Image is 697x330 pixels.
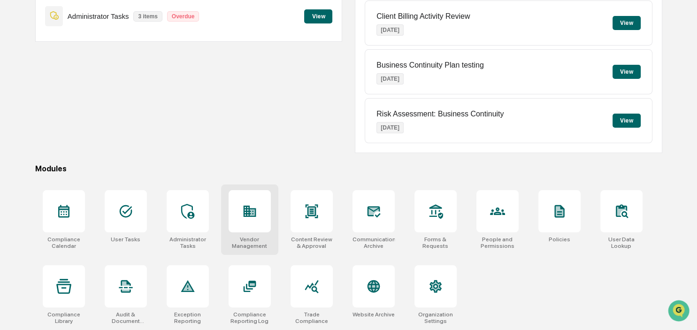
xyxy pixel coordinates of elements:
[43,236,85,249] div: Compliance Calendar
[376,73,404,84] p: [DATE]
[376,24,404,36] p: [DATE]
[352,236,395,249] div: Communications Archive
[6,132,63,149] a: 🔎Data Lookup
[376,110,504,118] p: Risk Assessment: Business Continuity
[414,311,457,324] div: Organization Settings
[549,236,570,243] div: Policies
[93,159,114,166] span: Pylon
[613,65,641,79] button: View
[64,115,120,131] a: 🗄️Attestations
[133,11,162,22] p: 3 items
[9,119,17,127] div: 🖐️
[9,20,171,35] p: How can we help?
[613,114,641,128] button: View
[105,311,147,324] div: Audit & Document Logs
[229,236,271,249] div: Vendor Management
[304,11,332,20] a: View
[376,12,470,21] p: Client Billing Activity Review
[167,311,209,324] div: Exception Reporting
[68,119,76,127] div: 🗄️
[667,299,692,324] iframe: Open customer support
[304,9,332,23] button: View
[77,118,116,128] span: Attestations
[376,122,404,133] p: [DATE]
[414,236,457,249] div: Forms & Requests
[476,236,519,249] div: People and Permissions
[66,159,114,166] a: Powered byPylon
[19,118,61,128] span: Preclearance
[32,72,154,81] div: Start new chat
[376,61,484,69] p: Business Continuity Plan testing
[111,236,140,243] div: User Tasks
[35,164,663,173] div: Modules
[600,236,643,249] div: User Data Lookup
[9,137,17,145] div: 🔎
[6,115,64,131] a: 🖐️Preclearance
[352,311,395,318] div: Website Archive
[19,136,59,146] span: Data Lookup
[291,236,333,249] div: Content Review & Approval
[291,311,333,324] div: Trade Compliance
[229,311,271,324] div: Compliance Reporting Log
[167,11,199,22] p: Overdue
[68,12,129,20] p: Administrator Tasks
[32,81,119,89] div: We're available if you need us!
[613,16,641,30] button: View
[160,75,171,86] button: Start new chat
[43,311,85,324] div: Compliance Library
[9,72,26,89] img: 1746055101610-c473b297-6a78-478c-a979-82029cc54cd1
[167,236,209,249] div: Administrator Tasks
